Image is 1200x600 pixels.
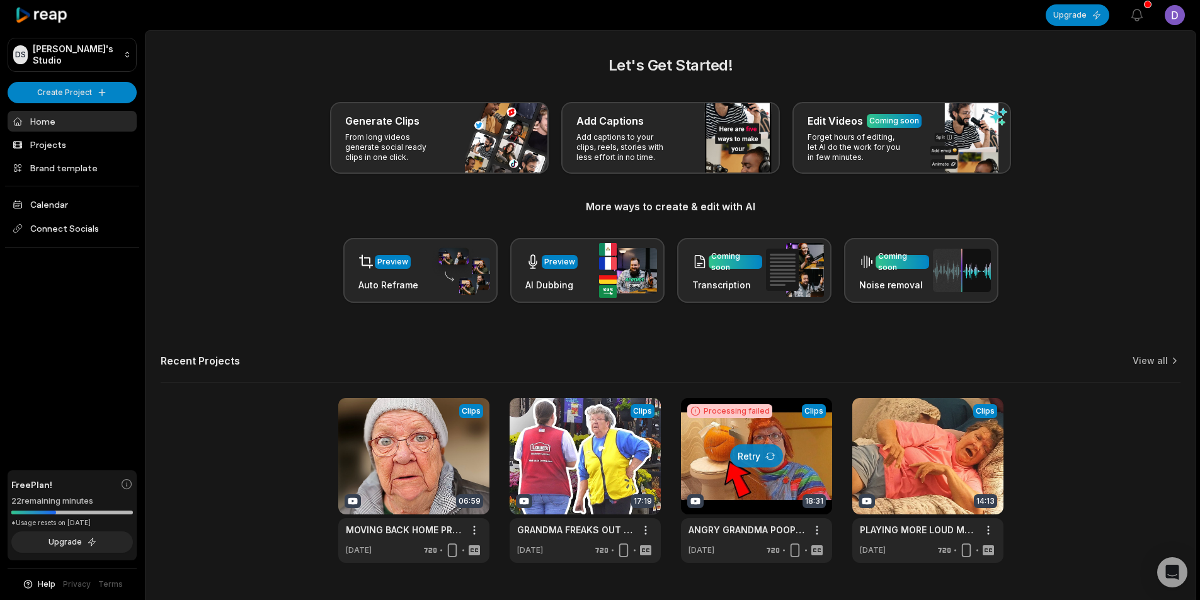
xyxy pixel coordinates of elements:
[8,82,137,103] button: Create Project
[525,278,578,292] h3: AI Dubbing
[878,251,927,273] div: Coming soon
[576,113,644,128] h3: Add Captions
[8,134,137,155] a: Projects
[8,111,137,132] a: Home
[8,194,137,215] a: Calendar
[517,523,633,536] a: GRANDMA FREAKS OUT AT [GEOGRAPHIC_DATA]!
[11,495,133,507] div: 22 remaining minutes
[161,54,1180,77] h2: Let's Get Started!
[599,243,657,298] img: ai_dubbing.png
[860,523,976,536] a: PLAYING MORE LOUD MUSIC PRANK ON SLEEPING GRANDMA!
[692,278,762,292] h3: Transcription
[63,579,91,590] a: Privacy
[161,199,1180,214] h3: More ways to create & edit with AI
[544,256,575,268] div: Preview
[22,579,55,590] button: Help
[808,113,863,128] h3: Edit Videos
[1046,4,1109,26] button: Upgrade
[358,278,418,292] h3: Auto Reframe
[345,113,420,128] h3: Generate Clips
[11,478,52,491] span: Free Plan!
[808,132,905,162] p: Forget hours of editing, let AI do the work for you in few minutes.
[377,256,408,268] div: Preview
[33,43,118,66] p: [PERSON_NAME]'s Studio
[933,249,991,292] img: noise_removal.png
[711,251,760,273] div: Coming soon
[346,523,462,536] a: MOVING BACK HOME PRANK ON GRANDMA!
[1157,557,1187,587] div: Open Intercom Messenger
[11,531,133,553] button: Upgrade
[8,217,137,240] span: Connect Socials
[689,523,804,536] div: ANGRY GRANDMA POOPS IN PUMPKIN!
[730,444,783,468] button: Retry
[432,246,490,295] img: auto_reframe.png
[13,45,28,64] div: DS
[766,243,824,297] img: transcription.png
[98,579,123,590] a: Terms
[859,278,929,292] h3: Noise removal
[869,115,919,127] div: Coming soon
[576,132,674,162] p: Add captions to your clips, reels, stories with less effort in no time.
[8,157,137,178] a: Brand template
[161,354,240,367] h2: Recent Projects
[38,579,55,590] span: Help
[345,132,443,162] p: From long videos generate social ready clips in one click.
[1133,354,1168,367] a: View all
[11,518,133,528] div: *Usage resets on [DATE]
